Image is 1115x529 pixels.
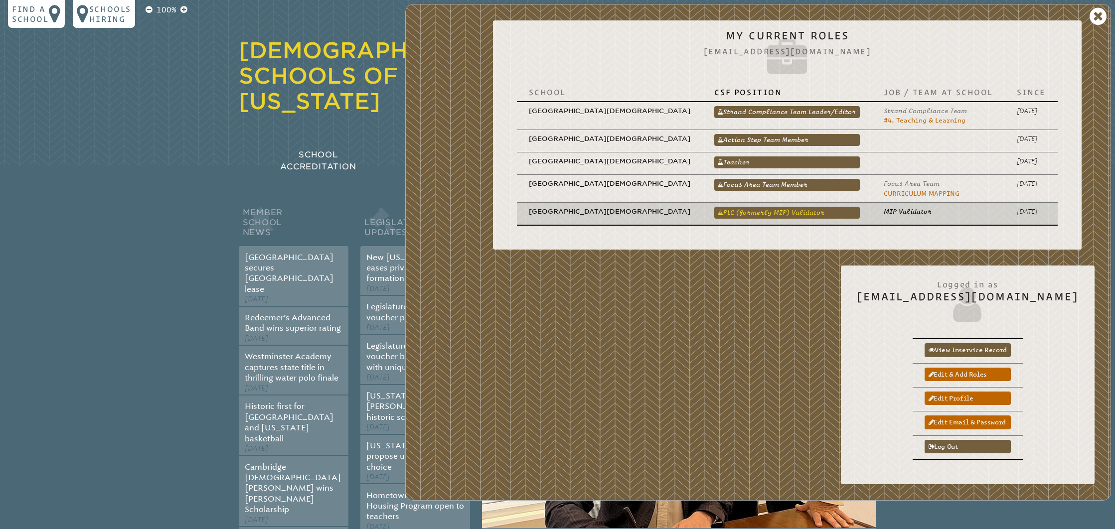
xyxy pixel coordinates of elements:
p: Find a school [12,4,49,24]
p: [GEOGRAPHIC_DATA][DEMOGRAPHIC_DATA] [529,134,690,143]
a: Historic first for [GEOGRAPHIC_DATA] and [US_STATE] basketball [245,401,333,443]
a: Hometown Heroes Housing Program open to teachers [366,491,464,522]
a: Teacher [714,156,860,168]
p: MIP Validator [884,207,993,216]
a: Redeemer’s Advanced Band wins superior rating [245,313,341,333]
a: [US_STATE]’s Governor [PERSON_NAME] signs historic school choice bill [366,391,463,422]
span: [DATE] [245,295,268,303]
p: [DATE] [1017,207,1046,216]
h2: Legislative Updates [360,205,470,246]
a: Legislature responds to voucher problems [366,302,455,322]
span: [DATE] [366,473,390,481]
span: [DATE] [366,423,390,431]
a: Westminster Academy captures state title in thrilling water polo finale [245,352,338,383]
span: [DATE] [245,516,268,524]
a: Log out [925,440,1011,453]
p: CSF Position [714,87,860,97]
a: PLC (formerly MIP) Validator [714,207,860,219]
p: [DATE] [1017,106,1046,116]
a: Cambridge [DEMOGRAPHIC_DATA][PERSON_NAME] wins [PERSON_NAME] Scholarship [245,462,341,515]
p: [GEOGRAPHIC_DATA][DEMOGRAPHIC_DATA] [529,207,690,216]
h2: Member School News [239,205,348,246]
p: [GEOGRAPHIC_DATA][DEMOGRAPHIC_DATA] [529,179,690,188]
span: [DATE] [366,284,390,293]
a: New [US_STATE] law eases private school formation [366,253,449,283]
a: [US_STATE] lawmakers propose universal school choice [366,441,462,472]
a: Action Step Team Member [714,134,860,146]
a: [GEOGRAPHIC_DATA] secures [GEOGRAPHIC_DATA] lease [245,253,333,294]
span: Logged in as [857,274,1079,290]
h2: My Current Roles [509,29,1066,79]
h2: [EMAIL_ADDRESS][DOMAIN_NAME] [857,274,1079,324]
p: [GEOGRAPHIC_DATA][DEMOGRAPHIC_DATA] [529,156,690,166]
span: [DATE] [245,384,268,393]
a: #4. Teaching & Learning [884,117,965,124]
span: [DATE] [245,444,268,453]
span: Strand Compliance Team [884,107,967,115]
a: Edit email & password [925,415,1011,429]
span: [DATE] [245,334,268,343]
p: [GEOGRAPHIC_DATA][DEMOGRAPHIC_DATA] [529,106,690,116]
p: School [529,87,690,97]
p: [DATE] [1017,156,1046,166]
p: [DATE] [1017,134,1046,143]
span: [DATE] [366,323,390,332]
a: [DEMOGRAPHIC_DATA] Schools of [US_STATE] [239,37,521,114]
a: View inservice record [925,343,1011,357]
a: Strand Compliance Team Leader/Editor [714,106,860,118]
p: [DATE] [1017,179,1046,188]
p: 100% [155,4,178,16]
a: Edit & add roles [925,368,1011,381]
span: [DATE] [366,373,390,382]
span: Focus Area Team [884,180,940,187]
p: Job / Team at School [884,87,993,97]
p: Since [1017,87,1046,97]
span: School Accreditation [280,150,356,171]
a: Legislature approves voucher bill for students with unique abilities [366,341,459,372]
a: Curriculum Mapping [884,190,959,197]
p: Schools Hiring [89,4,131,24]
a: Edit profile [925,392,1011,405]
a: Focus Area Team Member [714,179,860,191]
